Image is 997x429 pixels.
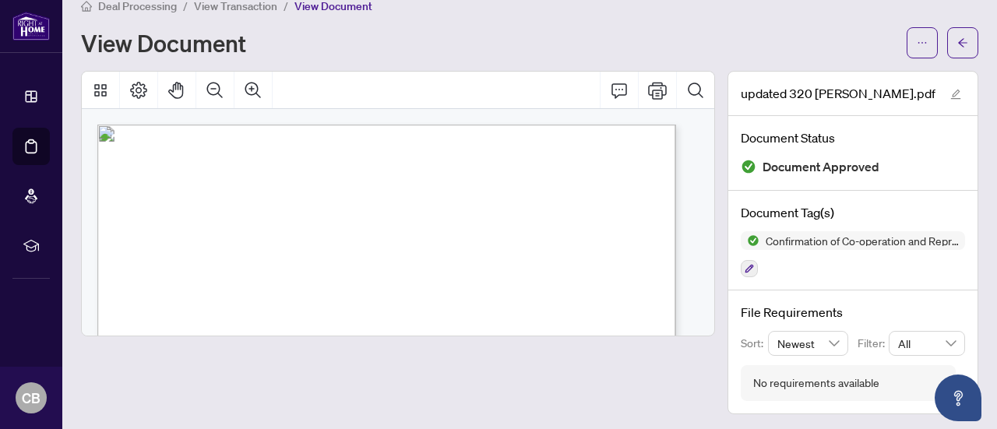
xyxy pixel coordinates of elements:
span: arrow-left [957,37,968,48]
span: Confirmation of Co-operation and Representation—Buyer/Seller [759,235,965,246]
button: Open asap [935,374,981,421]
span: Document Approved [763,156,879,178]
span: Newest [777,332,840,355]
h1: View Document [81,30,246,55]
img: Status Icon [741,231,759,250]
img: Document Status [741,159,756,174]
span: edit [950,89,961,100]
span: home [81,1,92,12]
h4: Document Tag(s) [741,203,965,222]
span: All [898,332,956,355]
div: No requirements available [753,374,879,392]
span: ellipsis [917,37,928,48]
p: Sort: [741,335,768,352]
p: Filter: [858,335,889,352]
span: CB [22,387,41,409]
h4: File Requirements [741,303,965,322]
img: logo [12,12,50,40]
span: updated 320 [PERSON_NAME].pdf [741,84,935,103]
h4: Document Status [741,128,965,147]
